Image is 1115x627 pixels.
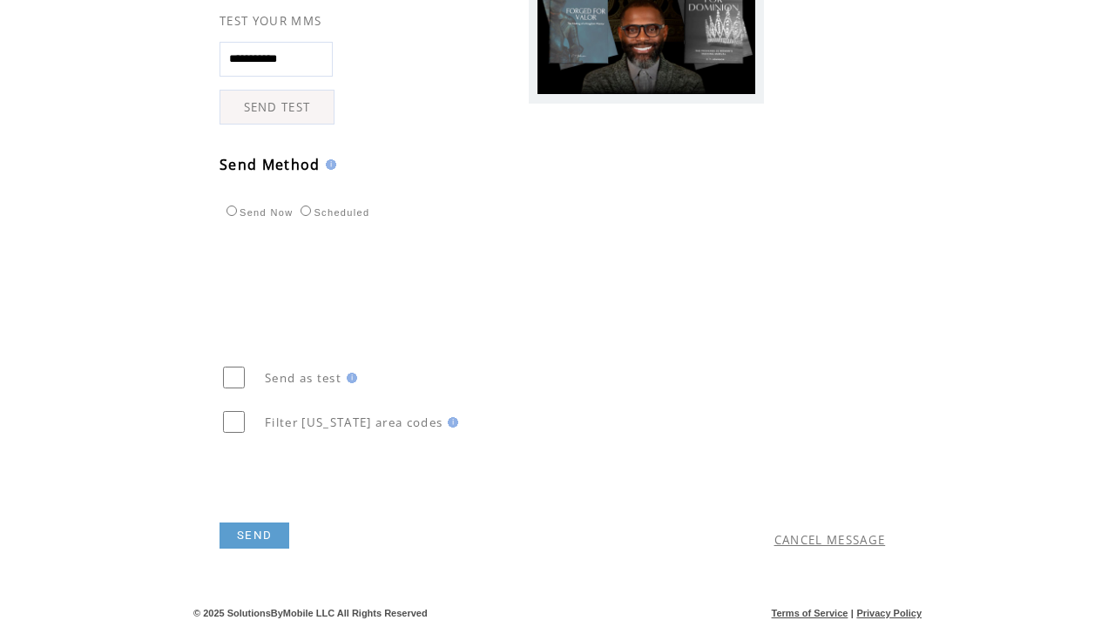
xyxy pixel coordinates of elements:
img: help.gif [321,159,336,170]
a: SEND TEST [220,90,334,125]
span: Send Method [220,155,321,174]
img: help.gif [341,373,357,383]
span: Filter [US_STATE] area codes [265,415,443,430]
span: TEST YOUR MMS [220,13,321,29]
label: Scheduled [296,207,369,218]
span: Send as test [265,370,341,386]
a: Terms of Service [772,608,848,618]
img: help.gif [443,417,458,428]
span: | [851,608,854,618]
input: Send Now [226,206,237,216]
span: © 2025 SolutionsByMobile LLC All Rights Reserved [193,608,428,618]
label: Send Now [222,207,293,218]
input: Scheduled [301,206,311,216]
a: SEND [220,522,289,549]
a: CANCEL MESSAGE [774,532,886,548]
a: Privacy Policy [856,608,922,618]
